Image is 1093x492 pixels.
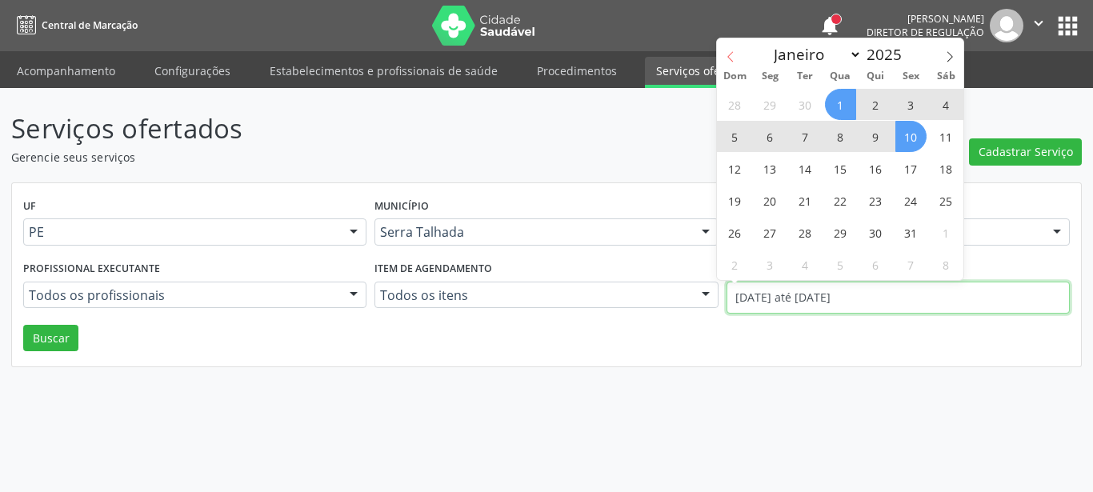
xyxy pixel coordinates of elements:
[526,57,628,85] a: Procedimentos
[11,149,761,166] p: Gerencie seus serviços
[23,325,78,352] button: Buscar
[895,217,927,248] span: Outubro 31, 2025
[790,217,821,248] span: Outubro 28, 2025
[645,57,766,88] a: Serviços ofertados
[719,185,751,216] span: Outubro 19, 2025
[895,121,927,152] span: Outubro 10, 2025
[143,57,242,85] a: Configurações
[787,71,823,82] span: Ter
[825,153,856,184] span: Outubro 15, 2025
[893,71,928,82] span: Sex
[719,249,751,280] span: Novembro 2, 2025
[790,249,821,280] span: Novembro 4, 2025
[6,57,126,85] a: Acompanhamento
[895,185,927,216] span: Outubro 24, 2025
[825,89,856,120] span: Outubro 1, 2025
[819,14,841,37] button: notifications
[755,121,786,152] span: Outubro 6, 2025
[858,71,893,82] span: Qui
[374,194,429,219] label: Município
[867,12,984,26] div: [PERSON_NAME]
[895,249,927,280] span: Novembro 7, 2025
[790,153,821,184] span: Outubro 14, 2025
[979,143,1073,160] span: Cadastrar Serviço
[755,185,786,216] span: Outubro 20, 2025
[755,217,786,248] span: Outubro 27, 2025
[931,249,962,280] span: Novembro 8, 2025
[1030,14,1047,32] i: 
[1023,9,1054,42] button: 
[719,153,751,184] span: Outubro 12, 2025
[258,57,509,85] a: Estabelecimentos e profissionais de saúde
[867,26,984,39] span: Diretor de regulação
[862,44,915,65] input: Year
[895,153,927,184] span: Outubro 17, 2025
[969,138,1082,166] button: Cadastrar Serviço
[895,89,927,120] span: Outubro 3, 2025
[727,282,1070,314] input: Selecione um intervalo
[825,121,856,152] span: Outubro 8, 2025
[928,71,963,82] span: Sáb
[860,217,891,248] span: Outubro 30, 2025
[931,217,962,248] span: Novembro 1, 2025
[825,185,856,216] span: Outubro 22, 2025
[990,9,1023,42] img: img
[825,217,856,248] span: Outubro 29, 2025
[752,71,787,82] span: Seg
[380,287,685,303] span: Todos os itens
[860,153,891,184] span: Outubro 16, 2025
[380,224,685,240] span: Serra Talhada
[719,89,751,120] span: Setembro 28, 2025
[717,71,752,82] span: Dom
[11,109,761,149] p: Serviços ofertados
[755,249,786,280] span: Novembro 3, 2025
[860,249,891,280] span: Novembro 6, 2025
[1054,12,1082,40] button: apps
[790,121,821,152] span: Outubro 7, 2025
[23,194,36,219] label: UF
[860,89,891,120] span: Outubro 2, 2025
[931,89,962,120] span: Outubro 4, 2025
[23,257,160,282] label: Profissional executante
[29,224,334,240] span: PE
[860,185,891,216] span: Outubro 23, 2025
[11,12,138,38] a: Central de Marcação
[860,121,891,152] span: Outubro 9, 2025
[931,185,962,216] span: Outubro 25, 2025
[374,257,492,282] label: Item de agendamento
[29,287,334,303] span: Todos os profissionais
[823,71,858,82] span: Qua
[931,121,962,152] span: Outubro 11, 2025
[42,18,138,32] span: Central de Marcação
[719,217,751,248] span: Outubro 26, 2025
[790,89,821,120] span: Setembro 30, 2025
[755,153,786,184] span: Outubro 13, 2025
[790,185,821,216] span: Outubro 21, 2025
[825,249,856,280] span: Novembro 5, 2025
[755,89,786,120] span: Setembro 29, 2025
[767,43,863,66] select: Month
[931,153,962,184] span: Outubro 18, 2025
[719,121,751,152] span: Outubro 5, 2025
